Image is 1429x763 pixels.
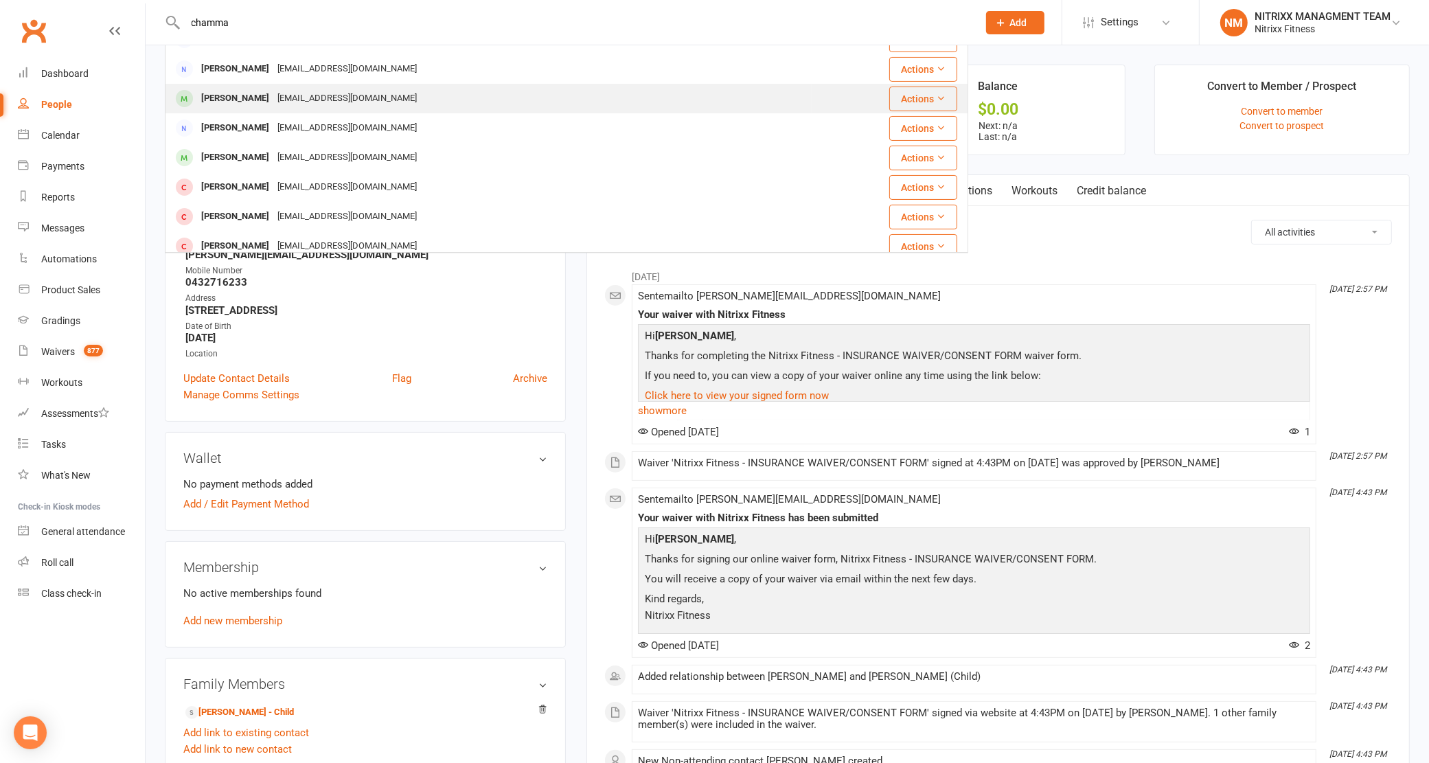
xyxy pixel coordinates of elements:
a: Product Sales [18,275,145,306]
strong: 0432716233 [185,276,547,288]
a: Tasks [18,429,145,460]
span: Opened [DATE] [638,639,719,652]
strong: [PERSON_NAME] [655,330,734,342]
div: Product Sales [41,284,100,295]
div: [EMAIL_ADDRESS][DOMAIN_NAME] [273,118,421,138]
div: Your waiver with Nitrixx Fitness [638,309,1310,321]
div: Waivers [41,346,75,357]
div: Address [185,292,547,305]
a: Add / Edit Payment Method [183,496,309,512]
strong: [PERSON_NAME][EMAIL_ADDRESS][DOMAIN_NAME] [185,249,547,261]
a: Workouts [18,367,145,398]
div: General attendance [41,526,125,537]
div: Nitrixx Fitness [1255,23,1391,35]
a: Reports [18,182,145,213]
p: If you need to, you can view a copy of your waiver online any time using the link below: [641,367,1307,387]
a: show more [638,401,1310,420]
div: [EMAIL_ADDRESS][DOMAIN_NAME] [273,207,421,227]
div: Date of Birth [185,320,547,333]
div: [EMAIL_ADDRESS][DOMAIN_NAME] [273,59,421,79]
p: No active memberships found [183,585,547,602]
div: [EMAIL_ADDRESS][DOMAIN_NAME] [273,89,421,109]
h3: Wallet [183,451,547,466]
a: Flag [392,370,411,387]
div: Mobile Number [185,264,547,277]
a: Archive [513,370,547,387]
button: Actions [889,146,957,170]
div: NM [1220,9,1248,36]
i: [DATE] 2:57 PM [1329,284,1386,294]
strong: [DATE] [185,332,547,344]
p: Hi , [641,328,1307,348]
h3: Family Members [183,676,547,692]
a: Automations [18,244,145,275]
a: Convert to member [1242,106,1323,117]
a: Manage Comms Settings [183,387,299,403]
button: Add [986,11,1044,34]
a: Add link to new contact [183,741,292,758]
div: Messages [41,223,84,234]
div: Waiver 'Nitrixx Fitness - INSURANCE WAIVER/CONSENT FORM' signed via website at 4:43PM on [DATE] b... [638,707,1310,731]
a: Messages [18,213,145,244]
div: [PERSON_NAME] [197,148,273,168]
a: Assessments [18,398,145,429]
a: General attendance kiosk mode [18,516,145,547]
span: 1 [1289,426,1310,438]
span: Opened [DATE] [638,426,719,438]
strong: [STREET_ADDRESS] [185,304,547,317]
p: Thanks for signing our online waiver form, Nitrixx Fitness - INSURANCE WAIVER/CONSENT FORM. [641,551,1307,571]
div: [EMAIL_ADDRESS][DOMAIN_NAME] [273,236,421,256]
a: People [18,89,145,120]
li: [DATE] [604,262,1392,284]
div: Tasks [41,439,66,450]
div: Class check-in [41,588,102,599]
h3: Activity [604,220,1392,241]
i: [DATE] 4:43 PM [1329,665,1386,674]
div: Balance [979,78,1018,102]
a: Add link to existing contact [183,725,309,741]
i: [DATE] 4:43 PM [1329,749,1386,759]
h3: Membership [183,560,547,575]
i: [DATE] 4:43 PM [1329,488,1386,497]
i: [DATE] 4:43 PM [1329,701,1386,711]
div: [PERSON_NAME] [197,118,273,138]
a: Credit balance [1067,175,1156,207]
div: Calendar [41,130,80,141]
strong: [PERSON_NAME] [655,533,734,545]
input: Search... [181,13,969,32]
div: Convert to Member / Prospect [1208,78,1357,102]
div: [PERSON_NAME] [197,236,273,256]
div: Workouts [41,377,82,388]
div: Automations [41,253,97,264]
div: Open Intercom Messenger [14,716,47,749]
div: $0.00 [884,102,1113,117]
i: [DATE] 2:57 PM [1329,451,1386,461]
div: Assessments [41,408,109,419]
button: Actions [889,116,957,141]
div: Gradings [41,315,80,326]
div: What's New [41,470,91,481]
a: Roll call [18,547,145,578]
a: What's New [18,460,145,491]
div: Reports [41,192,75,203]
div: [EMAIL_ADDRESS][DOMAIN_NAME] [273,148,421,168]
button: Actions [889,175,957,200]
div: [PERSON_NAME] [197,59,273,79]
a: Clubworx [16,14,51,48]
div: Location [185,348,547,361]
div: [PERSON_NAME] [197,177,273,197]
button: Actions [889,205,957,229]
a: Class kiosk mode [18,578,145,609]
p: Kind regards, Nitrixx Fitness [641,591,1307,627]
span: 2 [1289,639,1310,652]
button: Actions [889,234,957,259]
span: 877 [84,345,103,356]
a: Add new membership [183,615,282,627]
div: Dashboard [41,68,89,79]
a: Waivers 877 [18,337,145,367]
span: Sent email to [PERSON_NAME][EMAIL_ADDRESS][DOMAIN_NAME] [638,493,941,505]
a: Calendar [18,120,145,151]
div: Waiver 'Nitrixx Fitness - INSURANCE WAIVER/CONSENT FORM' signed at 4:43PM on [DATE] was approved ... [638,457,1310,469]
div: Roll call [41,557,73,568]
p: Thanks for completing the Nitrixx Fitness - INSURANCE WAIVER/CONSENT FORM waiver form. [641,348,1307,367]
